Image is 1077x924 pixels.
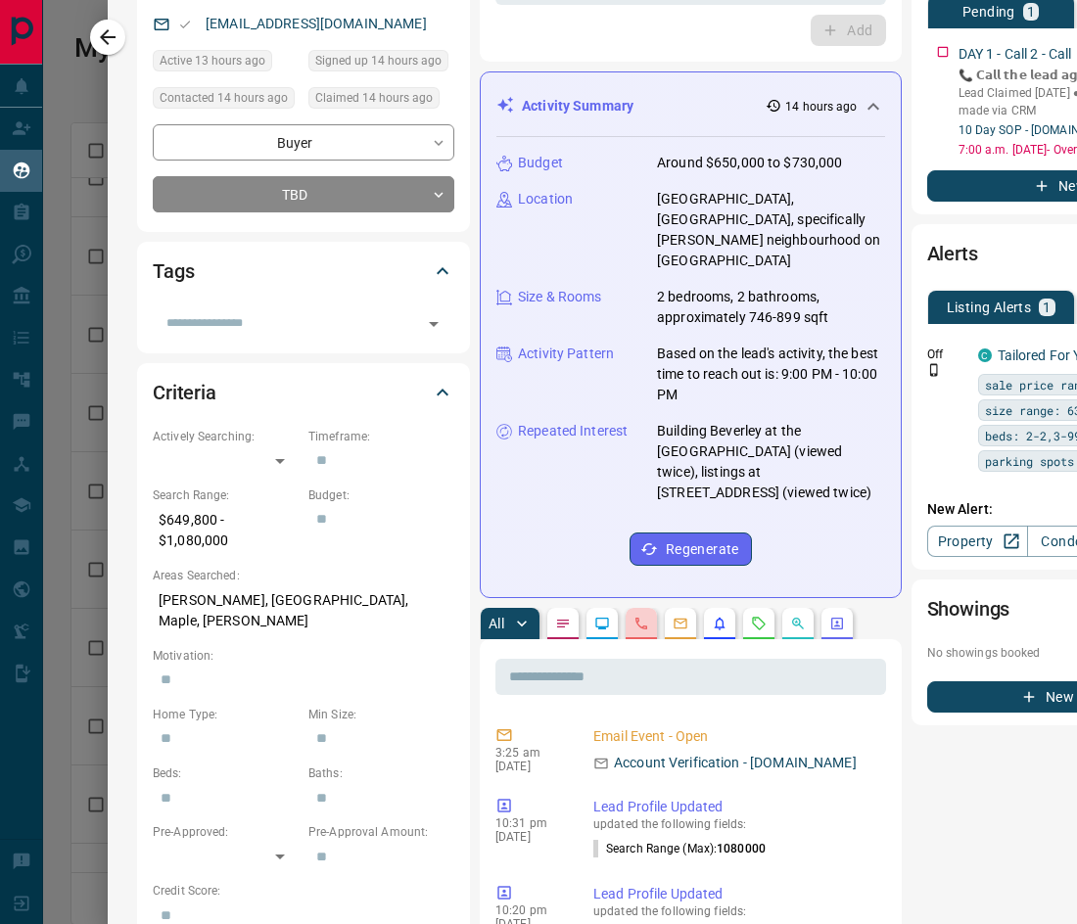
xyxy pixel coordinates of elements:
span: 1080000 [717,842,766,855]
div: Buyer [153,124,454,161]
div: Tags [153,248,454,295]
p: Repeated Interest [518,421,628,441]
div: Mon Sep 15 2025 [153,87,299,115]
p: Pre-Approval Amount: [308,823,454,841]
p: Account Verification - [DOMAIN_NAME] [614,753,857,773]
a: Property [927,526,1028,557]
p: Areas Searched: [153,567,454,584]
p: updated the following fields: [593,904,878,918]
svg: Listing Alerts [712,616,727,631]
p: updated the following fields: [593,817,878,831]
p: Timeframe: [308,428,454,445]
p: Activity Summary [522,96,633,116]
button: Open [420,310,447,338]
p: $649,800 - $1,080,000 [153,504,299,557]
p: Actively Searching: [153,428,299,445]
svg: Notes [555,616,571,631]
p: 1 [1027,5,1035,19]
p: Building Beverley at the [GEOGRAPHIC_DATA] (viewed twice), listings at [STREET_ADDRESS] (viewed t... [657,421,885,503]
div: TBD [153,176,454,212]
p: [GEOGRAPHIC_DATA], [GEOGRAPHIC_DATA], specifically [PERSON_NAME] neighbourhood on [GEOGRAPHIC_DATA] [657,189,885,271]
h2: Alerts [927,238,978,269]
p: Search Range: [153,486,299,504]
p: Around $650,000 to $730,000 [657,153,843,173]
p: DAY 1 - Call 2 - Call [959,44,1072,65]
p: Search Range (Max) : [593,840,766,857]
p: Lead Profile Updated [593,884,878,904]
button: Regenerate [630,532,752,566]
svg: Agent Actions [829,616,845,631]
p: Home Type: [153,706,299,723]
svg: Emails [673,616,688,631]
p: Beds: [153,764,299,782]
div: condos.ca [978,348,992,362]
p: Location [518,189,573,209]
p: Budget [518,153,563,173]
p: Email Event - Open [593,726,878,747]
svg: Requests [751,616,767,631]
p: Budget: [308,486,454,504]
svg: Opportunities [790,616,806,631]
p: 3:25 am [495,746,564,760]
span: Signed up 14 hours ago [315,51,442,70]
div: Mon Sep 15 2025 [153,50,299,77]
p: 2 bedrooms, 2 bathrooms, approximately 746-899 sqft [657,287,885,328]
span: Contacted 14 hours ago [160,88,288,108]
p: Motivation: [153,647,454,665]
p: Pre-Approved: [153,823,299,841]
a: [EMAIL_ADDRESS][DOMAIN_NAME] [206,16,427,31]
p: All [489,617,504,630]
div: Mon Sep 15 2025 [308,87,454,115]
div: Criteria [153,369,454,416]
svg: Email Valid [178,18,192,31]
p: Off [927,346,966,363]
p: [DATE] [495,830,564,844]
p: [DATE] [495,760,564,773]
p: [PERSON_NAME], [GEOGRAPHIC_DATA], Maple, [PERSON_NAME] [153,584,454,637]
p: Credit Score: [153,882,454,900]
p: Size & Rooms [518,287,602,307]
span: Claimed 14 hours ago [315,88,433,108]
p: 10:20 pm [495,903,564,917]
p: Activity Pattern [518,344,614,364]
svg: Calls [633,616,649,631]
p: 1 [1043,300,1051,314]
p: Based on the lead's activity, the best time to reach out is: 9:00 PM - 10:00 PM [657,344,885,405]
svg: Push Notification Only [927,363,941,377]
p: Listing Alerts [947,300,1032,314]
p: Baths: [308,764,454,782]
p: 14 hours ago [785,98,857,115]
h2: Tags [153,255,194,287]
h2: Showings [927,593,1010,624]
p: Lead Profile Updated [593,797,878,817]
p: Min Size: [308,706,454,723]
svg: Lead Browsing Activity [594,616,610,631]
div: Mon Sep 15 2025 [308,50,454,77]
p: 10:31 pm [495,816,564,830]
h2: Criteria [153,377,216,408]
div: Activity Summary14 hours ago [496,88,885,124]
span: Active 13 hours ago [160,51,265,70]
p: Pending [962,5,1015,19]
